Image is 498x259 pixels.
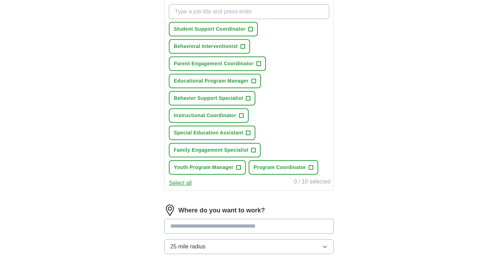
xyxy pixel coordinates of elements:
button: Parent Engagement Coordinator [169,56,266,71]
button: Family Engagement Specialist [169,143,261,157]
button: Program Coordinator [249,160,318,175]
span: Instructional Coordinator [174,112,236,119]
span: Student Support Coordinator [174,25,245,33]
button: Instructional Coordinator [169,108,249,123]
span: Parent Engagement Coordinator [174,60,254,67]
button: Behavior Support Specialist [169,91,255,106]
button: Select all [169,179,192,187]
span: Behavioral Interventionist [174,43,238,50]
button: Behavioral Interventionist [169,39,250,54]
button: 25 mile radius [164,239,334,254]
span: Program Coordinator [254,164,306,171]
input: Type a job title and press enter [169,4,329,19]
button: Educational Program Manager [169,74,261,88]
span: Family Engagement Specialist [174,146,248,154]
span: Special Education Assistant [174,129,243,137]
span: Educational Program Manager [174,77,249,85]
label: Where do you want to work? [178,206,265,215]
span: Youth Program Manager [174,164,233,171]
button: Youth Program Manager [169,160,246,175]
span: 25 mile radius [170,242,206,251]
span: Behavior Support Specialist [174,95,243,102]
button: Student Support Coordinator [169,22,258,36]
button: Special Education Assistant [169,126,255,140]
img: location.png [164,205,176,216]
div: 0 / 10 selected [294,177,331,187]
